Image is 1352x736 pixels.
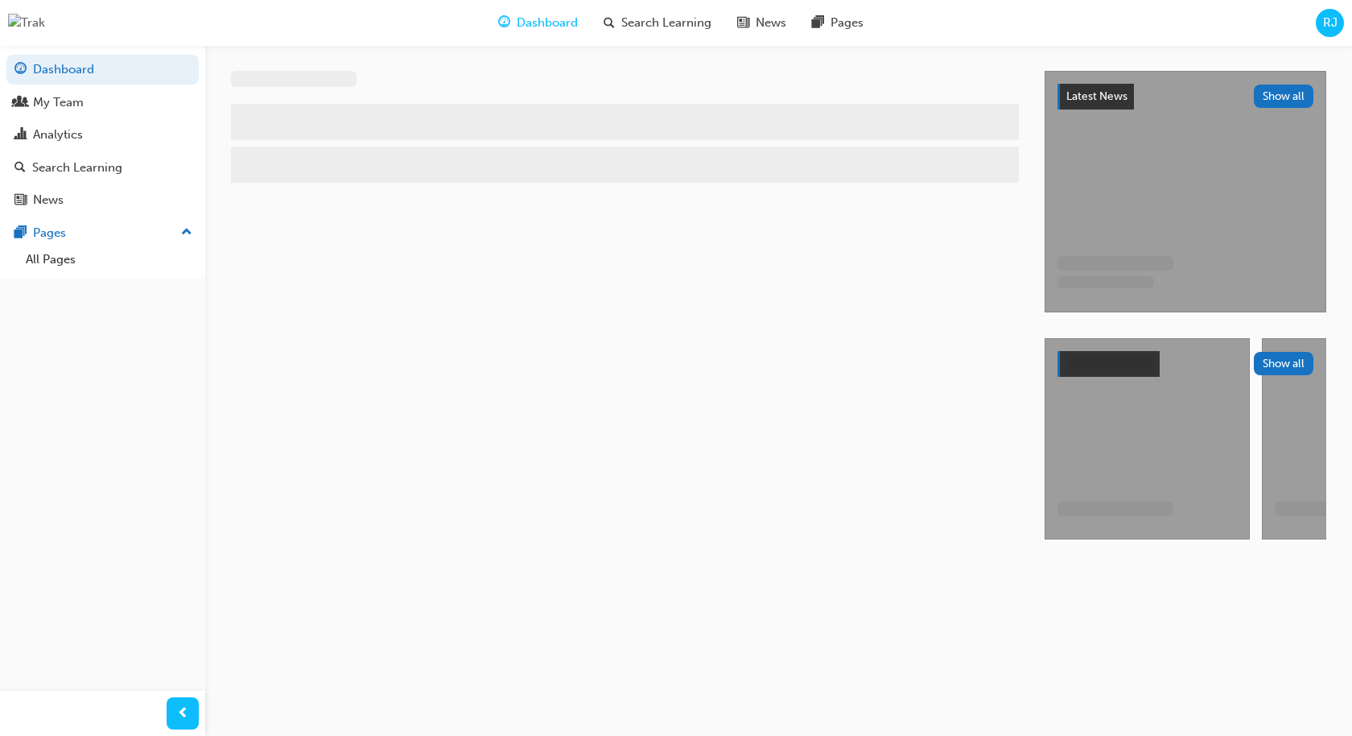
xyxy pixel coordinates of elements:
[517,14,578,32] span: Dashboard
[177,704,189,724] span: prev-icon
[14,96,27,110] span: people-icon
[799,6,876,39] a: pages-iconPages
[14,128,27,143] span: chart-icon
[6,55,199,215] div: DashboardMy TeamAnalyticsSearch LearningNews
[19,247,199,272] a: All Pages
[831,14,864,32] span: Pages
[1066,89,1127,103] span: Latest News
[498,13,510,33] span: guage-icon
[812,13,824,33] span: pages-icon
[6,218,199,248] button: Pages
[604,13,615,33] span: search-icon
[8,14,45,32] img: Trak
[1057,84,1313,110] div: Latest NewsShow all
[737,13,749,33] span: news-icon
[6,153,199,183] a: Search Learning
[1057,351,1313,377] div: Show all
[724,6,799,39] a: news-iconNews
[6,55,199,85] a: Dashboard
[1323,14,1338,32] span: RJ
[1316,9,1344,37] button: RJ
[485,6,591,39] a: guage-iconDashboard
[14,161,26,176] span: search-icon
[756,14,786,32] span: News
[591,6,724,39] a: search-iconSearch Learning
[33,93,84,112] div: My Team
[33,191,64,209] div: News
[14,63,27,77] span: guage-icon
[33,224,66,242] div: Pages
[32,159,122,177] div: Search Learning
[1254,352,1314,375] button: Show all
[33,126,83,144] div: Analytics
[621,14,711,32] span: Search Learning
[6,185,199,215] a: News
[14,193,27,208] span: news-icon
[181,222,192,243] span: up-icon
[6,120,199,150] a: Analytics
[1254,85,1314,108] button: Show all
[6,88,199,118] a: My Team
[14,226,27,241] span: pages-icon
